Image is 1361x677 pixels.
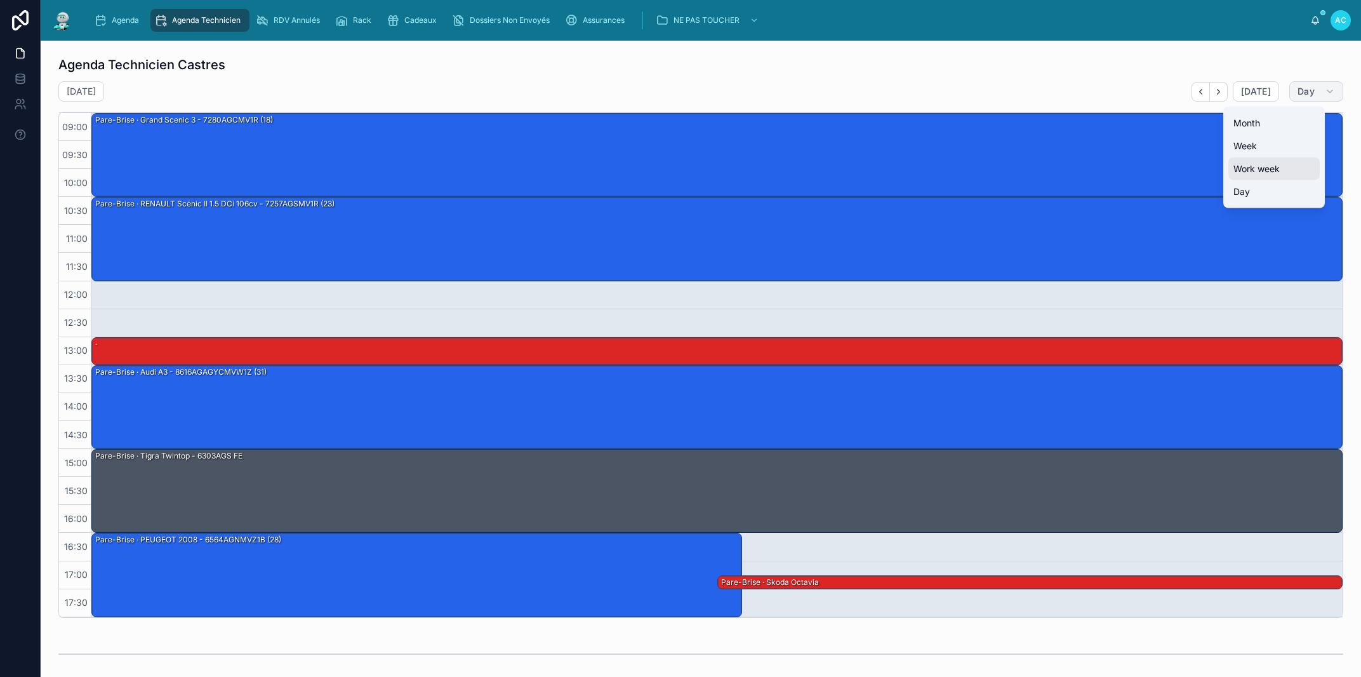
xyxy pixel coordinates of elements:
a: NE PAS TOUCHER [652,9,765,32]
span: NE PAS TOUCHER [674,15,740,25]
span: Rack [353,15,371,25]
a: Dossiers Non Envoyés [448,9,559,32]
div: · [94,338,98,350]
span: 15:30 [62,485,91,496]
div: Pare-Brise · Skoda octavia [720,577,820,588]
div: Pare-Brise · RENAULT Scénic II 1.5 dCi 106cv - 7257AGSMV1R (23) [92,198,1342,280]
span: 12:30 [61,317,91,328]
button: Next [1210,82,1228,102]
span: 09:00 [59,121,91,132]
button: Back [1192,82,1210,102]
span: Day [1233,185,1250,198]
a: RDV Annulés [252,9,329,32]
a: Cadeaux [383,9,446,32]
span: Cadeaux [404,15,437,25]
span: Day [1298,86,1315,97]
span: 13:00 [61,345,91,356]
h2: [DATE] [67,85,96,98]
div: Pare-Brise · PEUGEOT 2008 - 6564AGNMVZ1B (28) [94,534,282,546]
span: 11:30 [63,261,91,272]
span: Agenda [112,15,139,25]
a: Assurances [561,9,634,32]
span: [DATE] [1241,86,1271,97]
span: Dossiers Non Envoyés [470,15,550,25]
span: Assurances [583,15,625,25]
div: Pare-Brise · audi A3 - 8616AGAGYCMVW1Z (31) [92,366,1342,448]
span: 17:00 [62,569,91,580]
span: AC [1335,15,1346,25]
button: Month [1228,112,1320,135]
div: · [92,338,1342,365]
div: Pare-Brise · Tigra twintop - 6303AGS FE [92,450,1342,532]
button: Week [1228,135,1320,158]
div: Pare-Brise · PEUGEOT 2008 - 6564AGNMVZ1B (28) [92,533,741,616]
img: App logo [51,10,74,30]
button: Work week [1228,158,1320,180]
div: Pare-Brise · audi A3 - 8616AGAGYCMVW1Z (31) [94,366,268,378]
span: 11:00 [63,233,91,244]
span: 17:30 [62,597,91,608]
span: 10:30 [61,205,91,216]
span: 12:00 [61,289,91,300]
button: Day [1228,180,1320,203]
div: scrollable content [84,6,1310,34]
a: Agenda Technicien [150,9,249,32]
span: Agenda Technicien [172,15,241,25]
div: Pare-Brise · grand Scenic 3 - 7280AGCMV1R (18) [94,114,274,126]
button: [DATE] [1233,81,1279,102]
div: Pare-Brise · grand Scenic 3 - 7280AGCMV1R (18) [92,114,1342,196]
span: 16:00 [61,513,91,524]
span: Week [1233,140,1257,152]
span: 16:30 [61,541,91,552]
span: 09:30 [59,149,91,160]
span: RDV Annulés [274,15,320,25]
div: Pare-Brise · Tigra twintop - 6303AGS FE [94,450,244,462]
span: 15:00 [62,457,91,468]
span: Work week [1233,163,1280,175]
span: 14:00 [61,401,91,412]
button: Day [1289,81,1343,102]
div: Pare-Brise · RENAULT Scénic II 1.5 dCi 106cv - 7257AGSMV1R (23) [94,198,336,210]
span: Month [1233,117,1260,130]
span: 14:30 [61,429,91,440]
a: Agenda [90,9,148,32]
h1: Agenda Technicien Castres [58,56,225,74]
span: 10:00 [61,177,91,188]
div: Pare-Brise · Skoda octavia [718,576,1343,589]
span: 13:30 [61,373,91,384]
a: Rack [331,9,380,32]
